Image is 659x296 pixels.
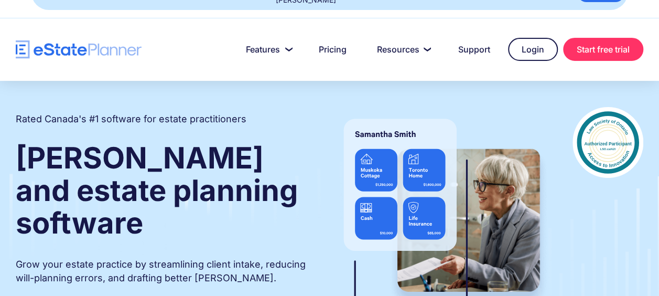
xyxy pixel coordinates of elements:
a: Start free trial [563,38,643,61]
a: home [16,40,142,59]
a: Features [233,39,301,60]
h2: Rated Canada's #1 software for estate practitioners [16,112,246,126]
a: Login [508,38,558,61]
p: Grow your estate practice by streamlining client intake, reducing will-planning errors, and draft... [16,258,311,285]
a: Support [446,39,503,60]
strong: [PERSON_NAME] and estate planning software [16,140,298,241]
a: Resources [364,39,440,60]
a: Pricing [306,39,359,60]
